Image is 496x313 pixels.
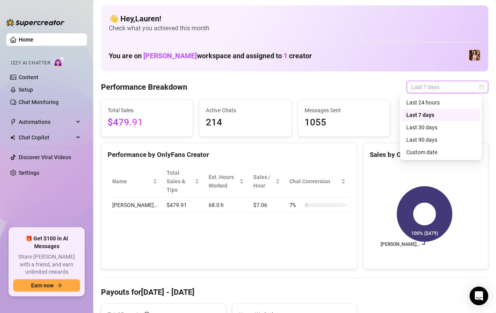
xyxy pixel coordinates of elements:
[402,134,480,146] div: Last 90 days
[406,136,475,144] div: Last 90 days
[19,87,33,93] a: Setup
[402,109,480,121] div: Last 7 days
[19,116,74,128] span: Automations
[206,115,285,130] span: 214
[162,165,204,198] th: Total Sales & Tips
[249,165,285,198] th: Sales / Hour
[479,85,484,89] span: calendar
[284,52,287,60] span: 1
[101,82,187,92] h4: Performance Breakdown
[406,111,475,119] div: Last 7 days
[305,115,383,130] span: 1055
[10,135,15,140] img: Chat Copilot
[108,115,186,130] span: $479.91
[108,165,162,198] th: Name
[209,173,238,190] div: Est. Hours Worked
[108,198,162,213] td: [PERSON_NAME]…
[167,169,193,194] span: Total Sales & Tips
[57,283,62,288] span: arrow-right
[19,170,39,176] a: Settings
[19,99,59,105] a: Chat Monitoring
[289,177,339,186] span: Chat Conversion
[469,50,480,61] img: Elena
[402,96,480,109] div: Last 24 hours
[108,106,186,115] span: Total Sales
[53,56,65,68] img: AI Chatter
[31,282,54,289] span: Earn now
[10,119,16,125] span: thunderbolt
[109,24,480,33] span: Check what you achieved this month
[253,173,274,190] span: Sales / Hour
[411,81,484,93] span: Last 7 days
[19,154,71,160] a: Discover Viral Videos
[108,150,350,160] div: Performance by OnlyFans Creator
[381,242,419,247] text: [PERSON_NAME]…
[19,74,38,80] a: Content
[19,131,74,144] span: Chat Copilot
[305,106,383,115] span: Messages Sent
[6,19,64,26] img: logo-BBDzfeDw.svg
[143,52,197,60] span: [PERSON_NAME]
[402,121,480,134] div: Last 30 days
[112,177,151,186] span: Name
[249,198,285,213] td: $7.06
[285,165,350,198] th: Chat Conversion
[206,106,285,115] span: Active Chats
[13,279,80,292] button: Earn nowarrow-right
[402,146,480,158] div: Custom date
[406,123,475,132] div: Last 30 days
[19,37,33,43] a: Home
[370,150,482,160] div: Sales by OnlyFans Creator
[13,235,80,250] span: 🎁 Get $100 in AI Messages
[406,98,475,107] div: Last 24 hours
[470,287,488,305] div: Open Intercom Messenger
[11,59,50,67] span: Izzy AI Chatter
[162,198,204,213] td: $479.91
[109,52,312,60] h1: You are on workspace and assigned to creator
[101,287,488,297] h4: Payouts for [DATE] - [DATE]
[204,198,249,213] td: 68.0 h
[406,148,475,156] div: Custom date
[109,13,480,24] h4: 👋 Hey, Lauren !
[13,253,80,276] span: Share [PERSON_NAME] with a friend, and earn unlimited rewards
[289,201,302,209] span: 7 %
